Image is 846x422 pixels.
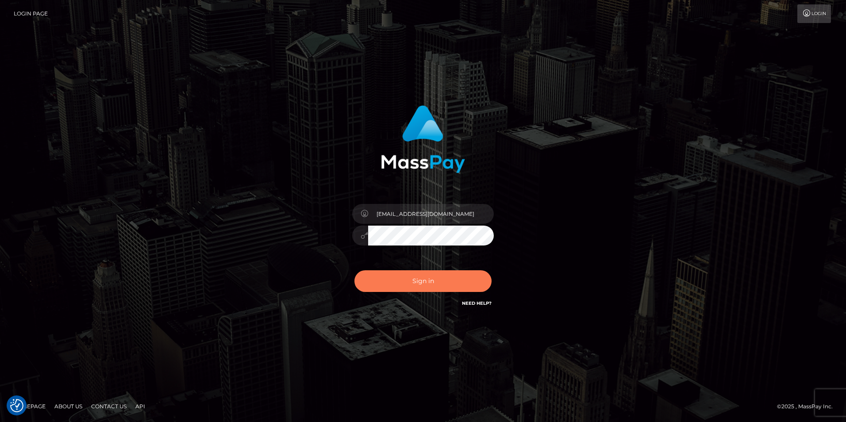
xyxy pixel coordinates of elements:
[10,399,23,412] button: Consent Preferences
[132,399,149,413] a: API
[777,402,839,411] div: © 2025 , MassPay Inc.
[14,4,48,23] a: Login Page
[10,399,49,413] a: Homepage
[51,399,86,413] a: About Us
[462,300,492,306] a: Need Help?
[797,4,831,23] a: Login
[368,204,494,224] input: Username...
[354,270,492,292] button: Sign in
[88,399,130,413] a: Contact Us
[10,399,23,412] img: Revisit consent button
[381,105,465,173] img: MassPay Login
